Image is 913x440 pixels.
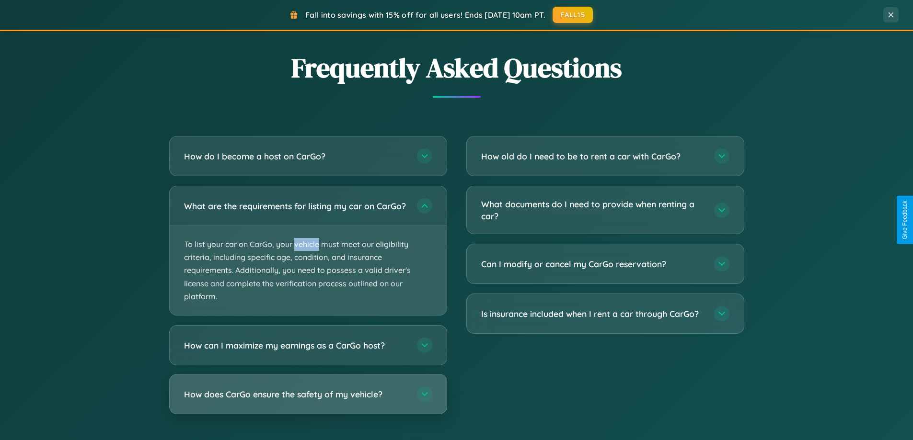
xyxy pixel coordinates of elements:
h2: Frequently Asked Questions [169,49,744,86]
h3: Can I modify or cancel my CarGo reservation? [481,258,705,270]
h3: How old do I need to be to rent a car with CarGo? [481,150,705,162]
span: Fall into savings with 15% off for all users! Ends [DATE] 10am PT. [305,10,545,20]
button: FALL15 [553,7,593,23]
h3: What are the requirements for listing my car on CarGo? [184,200,407,212]
p: To list your car on CarGo, your vehicle must meet our eligibility criteria, including specific ag... [170,226,447,315]
h3: How do I become a host on CarGo? [184,150,407,162]
div: Give Feedback [901,201,908,239]
h3: Is insurance included when I rent a car through CarGo? [481,308,705,320]
h3: How does CarGo ensure the safety of my vehicle? [184,388,407,400]
h3: How can I maximize my earnings as a CarGo host? [184,339,407,351]
h3: What documents do I need to provide when renting a car? [481,198,705,222]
